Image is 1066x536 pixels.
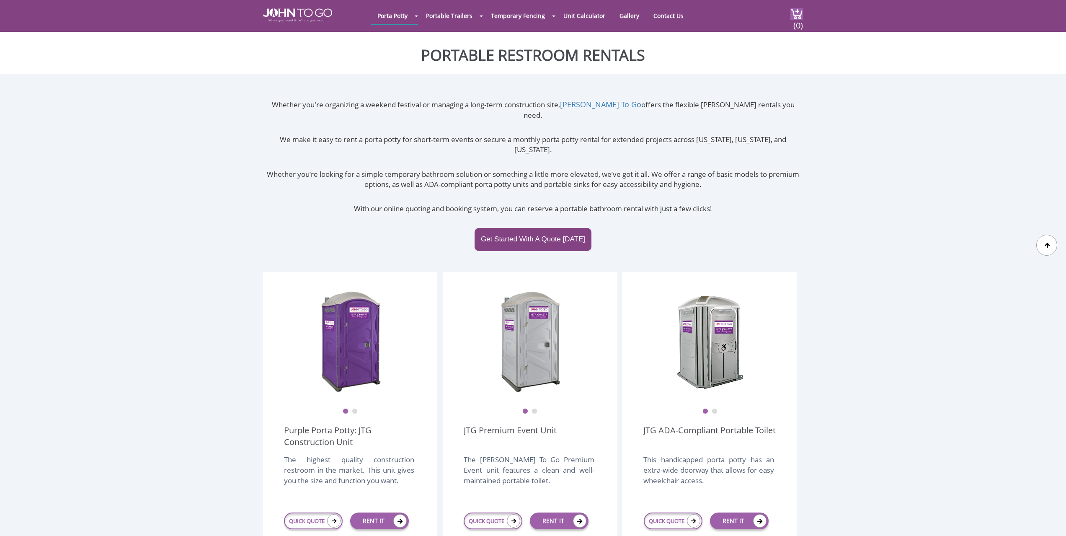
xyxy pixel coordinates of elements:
[557,8,612,24] a: Unit Calculator
[613,8,645,24] a: Gallery
[284,425,416,448] a: Purple Porta Potty: JTG Construction Unit
[712,409,718,414] button: 2 of 2
[644,513,702,529] a: QUICK QUOTE
[284,454,414,495] div: The highest quality construction restroom in the market. This unit gives you the size and functio...
[560,99,641,109] a: [PERSON_NAME] To Go
[263,169,803,190] p: Whether you’re looking for a simple temporary bathroom solution or something a little more elevat...
[790,8,803,20] img: cart a
[676,289,743,394] img: ADA Handicapped Accessible Unit
[263,204,803,214] p: With our online quoting and booking system, you can reserve a portable bathroom rental with just ...
[420,8,479,24] a: Portable Trailers
[530,513,588,529] a: RENT IT
[263,99,803,120] p: Whether you're organizing a weekend festival or managing a long-term construction site, offers th...
[485,8,551,24] a: Temporary Fencing
[643,425,776,448] a: JTG ADA-Compliant Portable Toilet
[371,8,414,24] a: Porta Potty
[343,409,348,414] button: 1 of 2
[284,513,343,529] a: QUICK QUOTE
[475,228,591,251] a: Get Started With A Quote [DATE]
[710,513,769,529] a: RENT IT
[643,454,774,495] div: This handicapped porta potty has an extra-wide doorway that allows for easy wheelchair access.
[532,409,537,414] button: 2 of 2
[464,454,594,495] div: The [PERSON_NAME] To Go Premium Event unit features a clean and well-maintained portable toilet.
[263,135,803,155] p: We make it easy to rent a porta potty for short-term events or secure a monthly porta potty renta...
[522,409,528,414] button: 1 of 2
[647,8,690,24] a: Contact Us
[263,8,332,22] img: JOHN to go
[464,513,522,529] a: QUICK QUOTE
[464,425,557,448] a: JTG Premium Event Unit
[352,409,358,414] button: 2 of 2
[793,13,803,31] span: (0)
[702,409,708,414] button: 1 of 2
[350,513,409,529] a: RENT IT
